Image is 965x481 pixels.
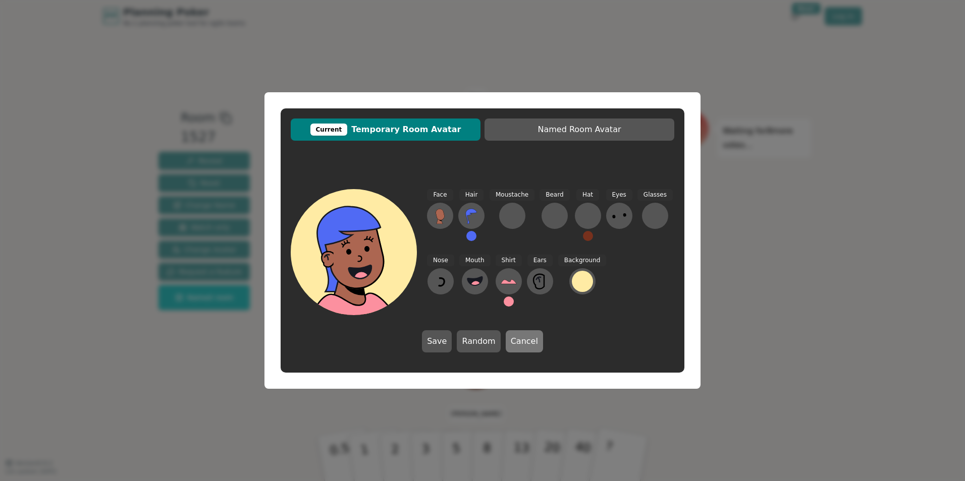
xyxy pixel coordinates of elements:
[422,330,452,352] button: Save
[459,189,484,201] span: Hair
[490,189,534,201] span: Moustache
[490,124,669,136] span: Named Room Avatar
[485,118,674,141] button: Named Room Avatar
[310,124,348,136] div: Current
[527,255,553,266] span: Ears
[496,255,522,266] span: Shirt
[637,189,673,201] span: Glasses
[296,124,475,136] span: Temporary Room Avatar
[506,330,543,352] button: Cancel
[427,255,454,266] span: Nose
[606,189,632,201] span: Eyes
[457,330,500,352] button: Random
[459,255,491,266] span: Mouth
[427,189,453,201] span: Face
[576,189,599,201] span: Hat
[558,255,607,266] span: Background
[291,118,480,141] button: CurrentTemporary Room Avatar
[540,189,569,201] span: Beard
